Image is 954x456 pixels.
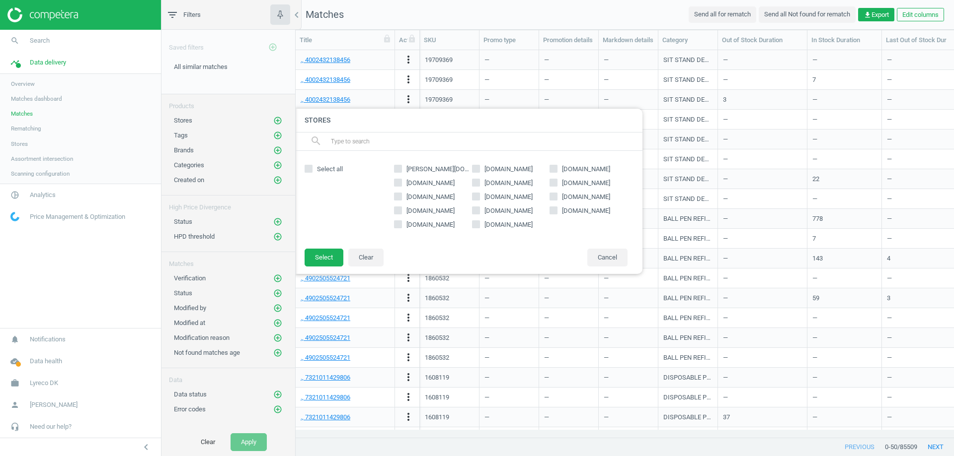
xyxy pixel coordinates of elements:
[273,175,283,185] button: add_circle_outline
[273,333,283,343] button: add_circle_outline
[30,212,125,221] span: Price Management & Optimization
[161,368,295,385] div: Data
[166,9,178,21] i: filter_list
[273,131,282,140] i: add_circle_outline
[273,161,282,170] i: add_circle_outline
[174,176,204,184] span: Created on
[11,95,62,103] span: Matches dashboard
[11,170,70,178] span: Scanning configuration
[11,110,33,118] span: Matches
[273,145,283,155] button: add_circle_outline
[273,232,283,242] button: add_circle_outline
[190,433,226,451] button: Clear
[273,176,282,185] i: add_circle_outline
[273,348,283,358] button: add_circle_outline
[174,391,207,398] span: Data status
[273,288,283,298] button: add_circle_outline
[161,30,295,58] div: Saved filters
[273,116,282,125] i: add_circle_outline
[273,303,283,313] button: add_circle_outline
[273,160,283,170] button: add_circle_outline
[174,63,228,70] span: All similar matches
[10,212,19,221] img: wGWNvw8QSZomAAAAABJRU5ErkJggg==
[273,390,283,399] button: add_circle_outline
[273,217,283,227] button: add_circle_outline
[134,441,159,454] button: chevron_left
[273,404,283,414] button: add_circle_outline
[11,125,41,132] span: Rematching
[183,10,201,19] span: Filters
[273,319,282,327] i: add_circle_outline
[30,36,50,45] span: Search
[273,130,283,140] button: add_circle_outline
[273,333,282,342] i: add_circle_outline
[161,252,295,268] div: Matches
[11,80,35,88] span: Overview
[5,330,24,349] i: notifications
[5,53,24,72] i: timeline
[5,31,24,50] i: search
[273,318,283,328] button: add_circle_outline
[174,289,192,297] span: Status
[174,304,206,312] span: Modified by
[273,348,282,357] i: add_circle_outline
[231,433,267,451] button: Apply
[30,379,58,388] span: Lyreco DK
[174,131,188,139] span: Tags
[5,417,24,436] i: headset_mic
[5,352,24,371] i: cloud_done
[174,405,206,413] span: Error codes
[273,232,282,241] i: add_circle_outline
[174,218,192,225] span: Status
[174,233,215,240] span: HPD threshold
[174,117,192,124] span: Stores
[30,58,66,67] span: Data delivery
[30,357,62,366] span: Data health
[11,155,73,163] span: Assortment intersection
[5,374,24,392] i: work
[174,161,204,169] span: Categories
[7,7,78,22] img: ajHJNr6hYgQAAAAASUVORK5CYII=
[273,146,282,155] i: add_circle_outline
[11,140,28,148] span: Stores
[140,441,152,453] i: chevron_left
[273,116,283,126] button: add_circle_outline
[5,395,24,414] i: person
[174,334,230,341] span: Modification reason
[174,274,206,282] span: Verification
[273,390,282,399] i: add_circle_outline
[273,273,283,283] button: add_circle_outline
[273,274,282,283] i: add_circle_outline
[30,335,66,344] span: Notifications
[174,349,240,356] span: Not found matches age
[161,94,295,111] div: Products
[273,405,282,414] i: add_circle_outline
[5,186,24,204] i: pie_chart_outlined
[174,319,205,326] span: Modified at
[268,43,277,52] i: add_circle_outline
[161,195,295,212] div: High Price Divergence
[291,9,303,21] i: chevron_left
[30,191,56,199] span: Analytics
[174,146,194,154] span: Brands
[30,422,72,431] span: Need our help?
[273,304,282,313] i: add_circle_outline
[273,217,282,226] i: add_circle_outline
[263,37,283,58] button: add_circle_outline
[295,109,642,132] h4: Stores
[273,289,282,298] i: add_circle_outline
[30,400,78,409] span: [PERSON_NAME]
